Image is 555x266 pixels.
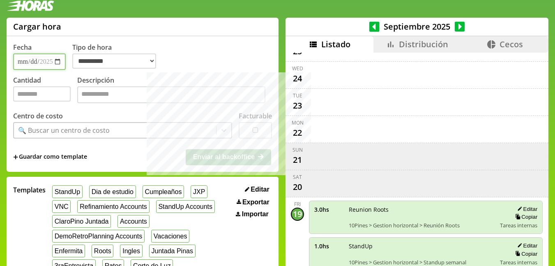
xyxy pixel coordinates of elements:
[143,185,184,198] button: Cumpleaños
[399,39,448,50] span: Distribución
[52,185,83,198] button: StandUp
[77,76,272,106] label: Descripción
[52,200,71,213] button: VNC
[291,99,304,112] div: 23
[13,76,77,106] label: Cantidad
[52,215,111,228] button: ClaroPino Juntada
[77,86,265,104] textarea: Descripción
[7,0,54,11] img: logotipo
[291,208,304,221] div: 19
[291,153,304,167] div: 21
[120,245,142,257] button: Ingles
[292,146,303,153] div: Sun
[513,250,537,257] button: Copiar
[314,242,343,250] span: 1.0 hs
[515,242,537,249] button: Editar
[149,245,196,257] button: Juntada Pinas
[151,230,189,243] button: Vacaciones
[13,153,87,162] span: +Guardar como template
[349,206,494,213] span: Reunion Roots
[13,153,18,162] span: +
[13,21,61,32] h1: Cargar hora
[77,200,149,213] button: Refinamiento Accounts
[191,185,207,198] button: JXP
[13,111,63,120] label: Centro de costo
[72,43,163,70] label: Tipo de hora
[321,39,350,50] span: Listado
[52,230,145,243] button: DemoRetroPlanning Accounts
[242,210,269,218] span: Importar
[500,259,537,266] span: Tareas internas
[291,72,304,85] div: 24
[92,245,113,257] button: Roots
[72,53,156,69] select: Tipo de hora
[349,242,494,250] span: StandUp
[349,222,494,229] span: 10Pines > Gestion horizontal > Reunión Roots
[380,21,455,32] span: Septiembre 2025
[18,126,110,135] div: 🔍 Buscar un centro de costo
[291,180,304,194] div: 20
[234,198,272,206] button: Exportar
[293,92,302,99] div: Tue
[500,222,537,229] span: Tareas internas
[13,43,32,52] label: Fecha
[242,199,269,206] span: Exportar
[251,186,269,193] span: Editar
[500,39,523,50] span: Cecos
[291,126,304,139] div: 22
[239,111,272,120] label: Facturable
[89,185,136,198] button: Dia de estudio
[293,173,302,180] div: Sat
[292,65,303,72] div: Wed
[349,259,494,266] span: 10Pines > Gestion horizontal > Standup semanal
[52,245,85,257] button: Enfermita
[156,200,215,213] button: StandUp Accounts
[294,201,301,208] div: Fri
[513,213,537,220] button: Copiar
[292,119,304,126] div: Mon
[314,206,343,213] span: 3.0 hs
[117,215,149,228] button: Accounts
[13,185,46,194] span: Templates
[13,86,71,102] input: Cantidad
[242,185,272,194] button: Editar
[515,206,537,213] button: Editar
